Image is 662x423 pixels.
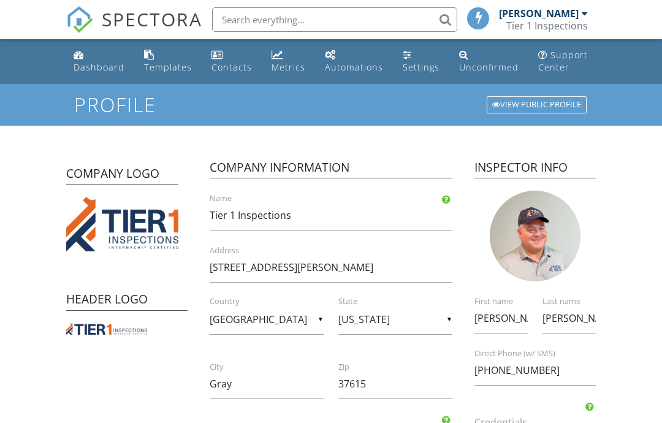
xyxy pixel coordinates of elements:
[210,296,338,307] label: Country
[325,61,383,73] div: Automations
[538,49,588,73] div: Support Center
[506,20,588,32] div: Tier 1 Inspections
[207,44,257,79] a: Contacts
[533,44,593,79] a: Support Center
[66,166,178,185] h4: Company Logo
[102,6,202,32] span: SPECTORA
[144,61,192,73] div: Templates
[69,44,129,79] a: Dashboard
[66,6,93,33] img: The Best Home Inspection Software - Spectora
[267,44,310,79] a: Metrics
[66,291,188,311] h4: Header Logo
[74,61,124,73] div: Dashboard
[66,17,202,42] a: SPECTORA
[272,61,305,73] div: Metrics
[474,159,596,179] h4: Inspector Info
[338,296,467,307] label: State
[454,44,523,79] a: Unconfirmed
[403,61,439,73] div: Settings
[499,7,579,20] div: [PERSON_NAME]
[66,197,178,251] img: Tier1Inspections-logo_%282%29.png
[212,7,457,32] input: Search everything...
[139,44,197,79] a: Templates
[474,296,542,307] label: First name
[487,96,587,113] div: View Public Profile
[320,44,388,79] a: Automations (Basic)
[542,296,611,307] label: Last name
[398,44,444,79] a: Settings
[474,348,611,359] label: Direct Phone (w/ SMS)
[485,95,588,115] a: View Public Profile
[459,61,519,73] div: Unconfirmed
[66,323,188,335] img: Tier1Inspections-logo_%281%29.png
[210,159,452,179] h4: Company Information
[211,61,252,73] div: Contacts
[74,94,588,115] h1: Profile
